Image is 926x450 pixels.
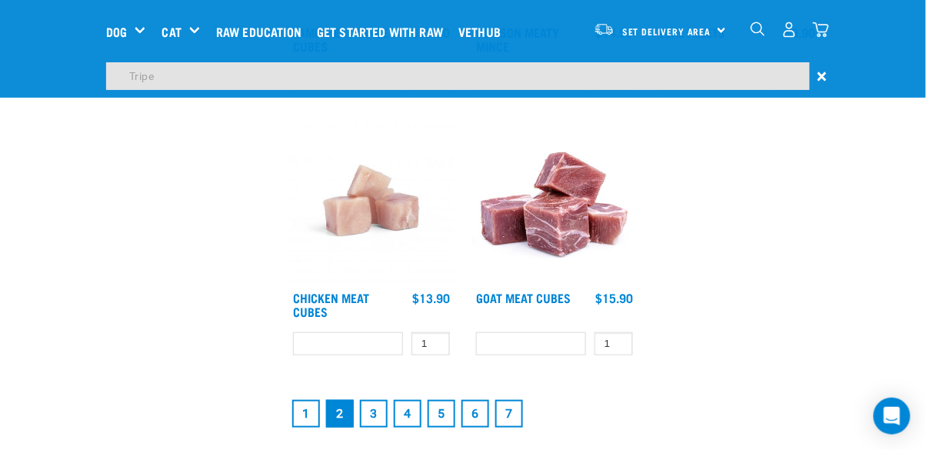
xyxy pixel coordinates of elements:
[106,62,810,90] input: Search...
[360,400,388,428] a: Goto page 3
[818,62,828,90] span: ×
[292,400,320,428] a: Goto page 1
[874,398,911,435] div: Open Intercom Messenger
[326,400,354,428] a: Page 2
[313,1,455,62] a: Get started with Raw
[461,400,489,428] a: Goto page 6
[594,22,615,36] img: van-moving.png
[813,22,829,38] img: home-icon@2x.png
[595,332,633,356] input: 1
[595,291,633,305] div: $15.90
[428,400,455,428] a: Goto page 5
[212,1,313,62] a: Raw Education
[289,118,454,283] img: Chicken meat
[781,22,798,38] img: user.png
[162,22,181,41] a: Cat
[106,22,127,41] a: Dog
[293,294,369,315] a: Chicken Meat Cubes
[394,400,421,428] a: Goto page 4
[411,332,450,356] input: 1
[455,1,512,62] a: Vethub
[622,28,711,34] span: Set Delivery Area
[751,22,765,36] img: home-icon-1@2x.png
[289,397,820,431] nav: pagination
[495,400,523,428] a: Goto page 7
[412,291,450,305] div: $13.90
[472,118,637,283] img: 1184 Wild Goat Meat Cubes Boneless 01
[476,294,571,301] a: Goat Meat Cubes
